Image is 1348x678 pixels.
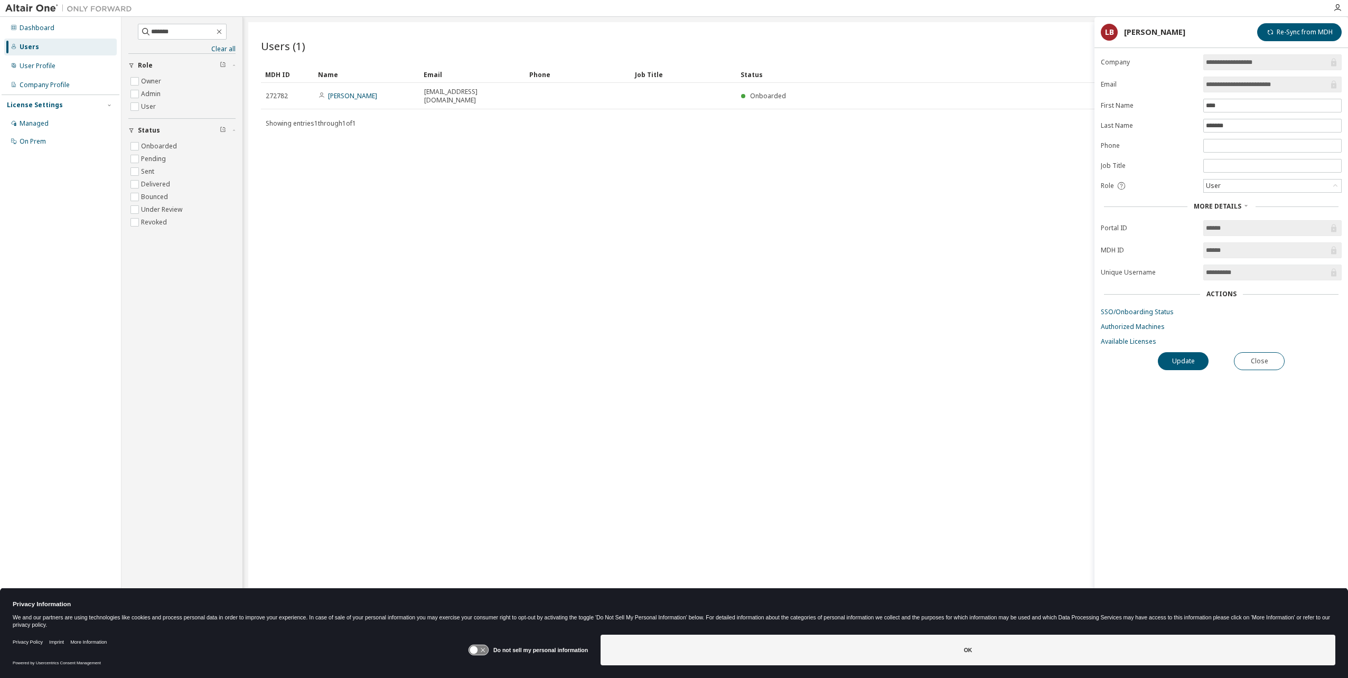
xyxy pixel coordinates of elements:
[20,62,55,70] div: User Profile
[141,140,179,153] label: Onboarded
[20,24,54,32] div: Dashboard
[318,66,415,83] div: Name
[138,126,160,135] span: Status
[1101,182,1114,190] span: Role
[128,54,236,77] button: Role
[1101,121,1197,130] label: Last Name
[1204,180,1341,192] div: User
[1101,58,1197,67] label: Company
[750,91,786,100] span: Onboarded
[141,191,170,203] label: Bounced
[141,88,163,100] label: Admin
[7,101,63,109] div: License Settings
[128,45,236,53] a: Clear all
[1101,246,1197,255] label: MDH ID
[1194,202,1241,211] span: More Details
[1124,28,1185,36] div: [PERSON_NAME]
[1101,323,1342,331] a: Authorized Machines
[1234,352,1285,370] button: Close
[424,66,521,83] div: Email
[1101,337,1342,346] a: Available Licenses
[138,61,153,70] span: Role
[220,61,226,70] span: Clear filter
[261,39,305,53] span: Users (1)
[1101,24,1118,41] div: LB
[1204,180,1222,192] div: User
[20,137,46,146] div: On Prem
[1101,268,1197,277] label: Unique Username
[265,66,310,83] div: MDH ID
[20,119,49,128] div: Managed
[5,3,137,14] img: Altair One
[1101,224,1197,232] label: Portal ID
[1101,142,1197,150] label: Phone
[141,100,158,113] label: User
[1101,308,1342,316] a: SSO/Onboarding Status
[328,91,377,100] a: [PERSON_NAME]
[1206,290,1237,298] div: Actions
[20,81,70,89] div: Company Profile
[20,43,39,51] div: Users
[128,119,236,142] button: Status
[741,66,1275,83] div: Status
[1101,162,1197,170] label: Job Title
[141,178,172,191] label: Delivered
[529,66,626,83] div: Phone
[266,119,356,128] span: Showing entries 1 through 1 of 1
[141,165,156,178] label: Sent
[141,75,163,88] label: Owner
[141,153,168,165] label: Pending
[1158,352,1209,370] button: Update
[220,126,226,135] span: Clear filter
[1101,101,1197,110] label: First Name
[424,88,520,105] span: [EMAIL_ADDRESS][DOMAIN_NAME]
[1101,80,1197,89] label: Email
[141,203,184,216] label: Under Review
[141,216,169,229] label: Revoked
[635,66,732,83] div: Job Title
[1257,23,1342,41] button: Re-Sync from MDH
[266,92,288,100] span: 272782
